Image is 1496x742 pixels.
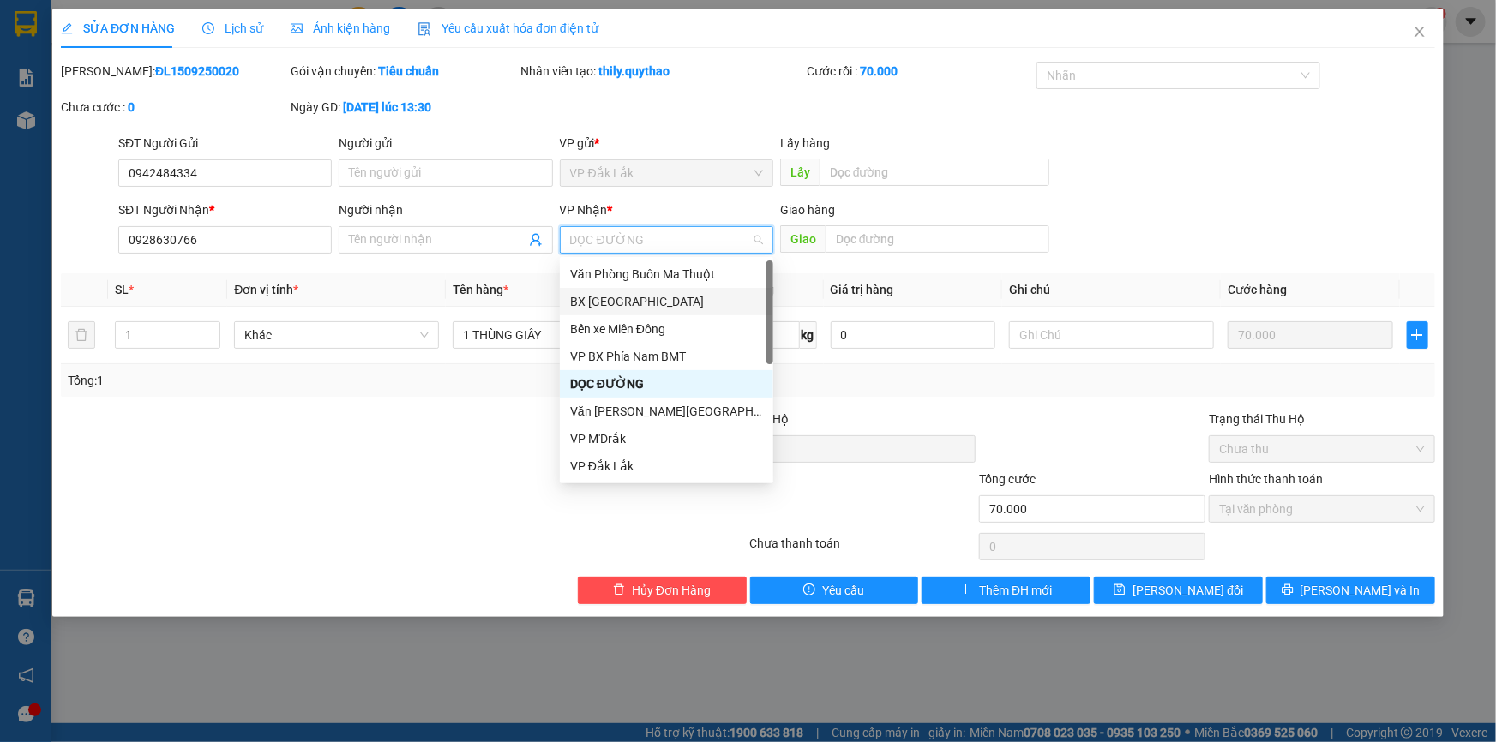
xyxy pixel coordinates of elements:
[560,203,608,217] span: VP Nhận
[613,583,625,597] span: delete
[339,200,552,219] div: Người nhận
[822,581,864,600] span: Yêu cầu
[1209,410,1435,428] div: Trạng thái Thu Hộ
[632,581,711,600] span: Hủy Đơn Hàng
[202,21,263,35] span: Lịch sử
[1301,581,1421,600] span: [PERSON_NAME] và In
[560,260,773,288] div: Văn Phòng Buôn Ma Thuột
[1407,321,1428,349] button: plus
[1133,581,1243,600] span: [PERSON_NAME] đổi
[61,98,287,117] div: Chưa cước :
[807,62,1033,81] div: Cước rồi :
[860,64,898,78] b: 70.000
[960,583,972,597] span: plus
[115,283,129,296] span: SL
[560,425,773,452] div: VP M'Drắk
[1219,436,1425,462] span: Chưa thu
[453,321,658,349] input: VD: Bàn, Ghế
[560,315,773,343] div: Bến xe Miền Đông
[578,577,747,604] button: deleteHủy Đơn Hàng
[291,98,517,117] div: Ngày GD:
[800,321,817,349] span: kg
[529,233,543,247] span: user-add
[15,16,41,34] span: Gửi:
[1282,583,1294,597] span: printer
[1228,283,1287,296] span: Cước hàng
[570,457,763,476] div: VP Đắk Lắk
[1094,577,1263,604] button: save[PERSON_NAME] đổi
[291,62,517,81] div: Gói vận chuyển:
[560,288,773,315] div: BX Tây Ninh
[560,452,773,480] div: VP Đắk Lắk
[61,62,287,81] div: [PERSON_NAME]:
[570,160,763,186] span: VP Đắk Lắk
[1002,273,1221,307] th: Ghi chú
[570,292,763,311] div: BX [GEOGRAPHIC_DATA]
[128,100,135,114] b: 0
[147,16,188,34] span: Nhận:
[339,134,552,153] div: Người gửi
[979,581,1052,600] span: Thêm ĐH mới
[570,227,763,253] span: DỌC ĐƯỜNG
[378,64,439,78] b: Tiêu chuẩn
[155,64,239,78] b: ĐL1509250020
[291,22,303,34] span: picture
[560,343,773,370] div: VP BX Phía Nam BMT
[570,402,763,421] div: Văn [PERSON_NAME][GEOGRAPHIC_DATA][PERSON_NAME]
[202,22,214,34] span: clock-circle
[748,534,978,564] div: Chưa thanh toán
[15,15,135,56] div: VP Đắk Lắk
[560,398,773,425] div: Văn Phòng Tân Phú
[560,134,773,153] div: VP gửi
[1114,583,1126,597] span: save
[13,122,39,140] span: CR :
[922,577,1090,604] button: plusThêm ĐH mới
[780,136,830,150] span: Lấy hàng
[780,159,820,186] span: Lấy
[118,200,332,219] div: SĐT Người Nhận
[831,283,894,296] span: Giá trị hàng
[418,22,431,36] img: icon
[1228,321,1393,349] input: 0
[1209,472,1323,486] label: Hình thức thanh toán
[599,64,670,78] b: thily.quythao
[147,15,267,56] div: DỌC ĐƯỜNG
[560,370,773,398] div: DỌC ĐƯỜNG
[570,347,763,366] div: VP BX Phía Nam BMT
[1266,577,1435,604] button: printer[PERSON_NAME] và In
[171,80,267,110] span: GÒ ĐẬU
[68,321,95,349] button: delete
[570,374,763,393] div: DỌC ĐƯỜNG
[453,283,508,296] span: Tên hàng
[780,203,835,217] span: Giao hàng
[826,225,1049,253] input: Dọc đường
[1009,321,1214,349] input: Ghi Chú
[61,22,73,34] span: edit
[520,62,804,81] div: Nhân viên tạo:
[15,56,135,80] div: 0942484334
[820,159,1049,186] input: Dọc đường
[979,472,1036,486] span: Tổng cước
[570,265,763,284] div: Văn Phòng Buôn Ma Thuột
[570,320,763,338] div: Bến xe Miền Đông
[13,120,137,141] div: 70.000
[244,322,429,348] span: Khác
[803,583,815,597] span: exclamation-circle
[343,100,431,114] b: [DATE] lúc 13:30
[570,429,763,448] div: VP M'Drắk
[1396,9,1444,57] button: Close
[780,225,826,253] span: Giao
[234,283,298,296] span: Đơn vị tính
[750,577,919,604] button: exclamation-circleYêu cầu
[418,21,598,35] span: Yêu cầu xuất hóa đơn điện tử
[147,89,171,107] span: DĐ:
[1408,328,1427,342] span: plus
[1413,25,1427,39] span: close
[68,371,578,390] div: Tổng: 1
[61,21,175,35] span: SỬA ĐƠN HÀNG
[147,56,267,80] div: 0928630766
[118,134,332,153] div: SĐT Người Gửi
[291,21,390,35] span: Ảnh kiện hàng
[1219,496,1425,522] span: Tại văn phòng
